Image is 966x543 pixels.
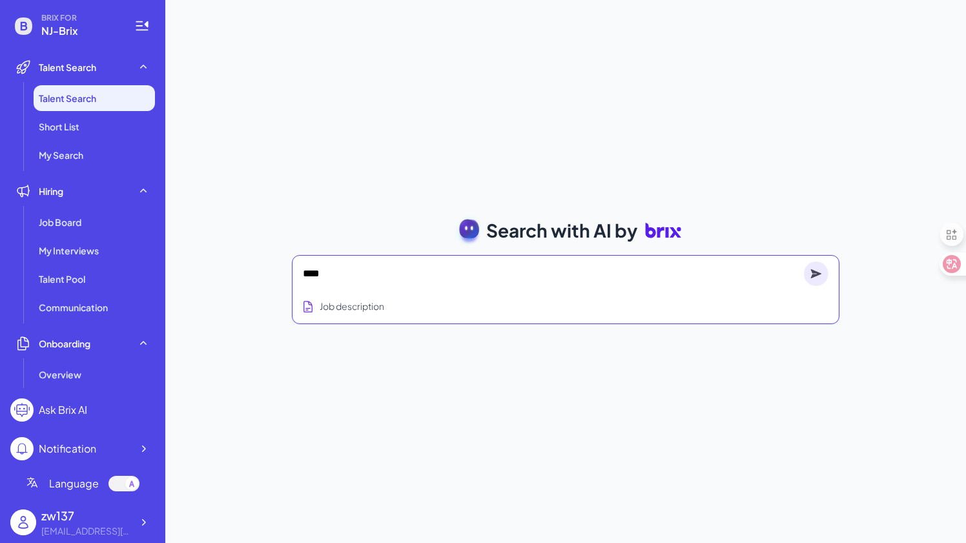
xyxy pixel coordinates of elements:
span: Onboarding [39,337,90,350]
span: Talent Pool [39,272,85,285]
span: Talent Search [39,92,96,105]
div: zw137 [41,507,132,524]
span: BRIX FOR [41,13,119,23]
span: Language [49,476,99,491]
span: Talent Search [39,61,96,74]
span: NJ-Brix [41,23,119,39]
button: Search using job description [299,294,387,318]
div: Ask Brix AI [39,402,87,418]
span: My Search [39,149,83,161]
span: Job Board [39,216,81,229]
span: Hiring [39,185,63,198]
div: Notification [39,441,96,456]
img: user_logo.png [10,509,36,535]
span: Communication [39,301,108,314]
span: Overview [39,368,81,381]
span: Short List [39,120,79,133]
span: My Interviews [39,244,99,257]
span: Search with AI by [486,217,637,244]
div: 13776671916@163.com [41,524,132,538]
